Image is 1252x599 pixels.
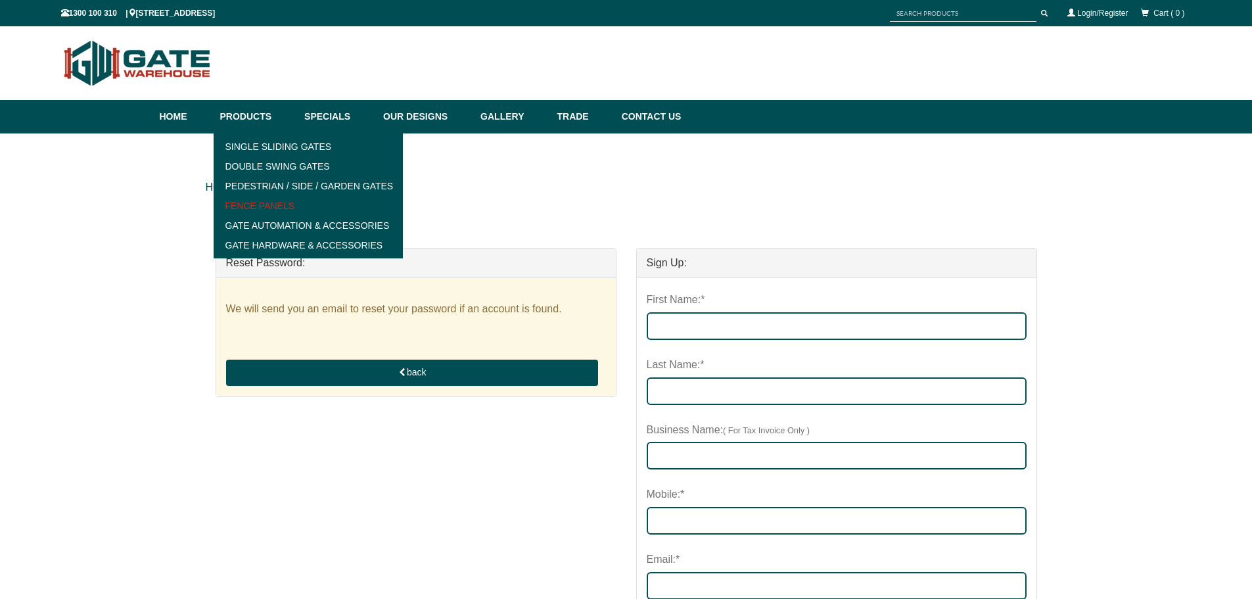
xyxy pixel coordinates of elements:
[218,137,400,156] a: Single Sliding Gates
[474,100,550,133] a: Gallery
[218,216,400,235] a: Gate Automation & Accessories
[226,301,606,317] div: We will send you an email to reset your password if an account is found.
[989,247,1252,553] iframe: LiveChat chat widget
[218,196,400,216] a: Fence Panels
[61,9,216,18] span: 1300 100 310 | [STREET_ADDRESS]
[890,5,1036,22] input: SEARCH PRODUCTS
[647,548,680,572] label: Email:*
[1153,9,1184,18] span: Cart ( 0 )
[61,33,214,93] img: Gate Warehouse
[647,483,685,507] label: Mobile:*
[218,156,400,176] a: Double Swing Gates
[298,100,377,133] a: Specials
[615,100,682,133] a: Contact Us
[226,257,306,268] strong: Reset Password:
[218,176,400,196] a: Pedestrian / Side / Garden Gates
[377,100,474,133] a: Our Designs
[647,418,810,443] label: Business Name:
[226,360,598,386] button: back
[550,100,614,133] a: Trade
[723,425,810,435] span: ( For Tax Invoice Only )
[1077,9,1128,18] a: Login/Register
[214,100,298,133] a: Products
[647,257,687,268] strong: Sign Up:
[206,166,1047,208] div: >
[218,235,400,255] a: Gate Hardware & Accessories
[647,288,705,312] label: First Name:*
[160,100,214,133] a: Home
[647,353,705,377] label: Last Name:*
[206,181,237,193] a: HOME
